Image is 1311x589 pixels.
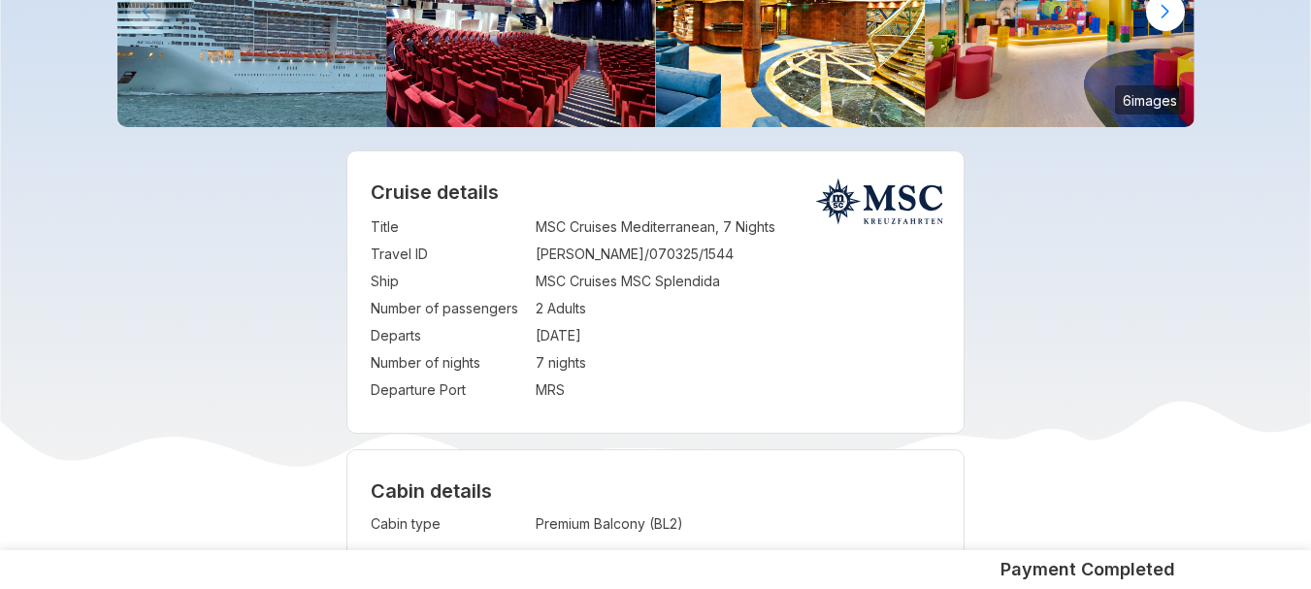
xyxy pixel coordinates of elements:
[371,213,526,241] td: Title
[536,213,941,241] td: MSC Cruises Mediterranean, 7 Nights
[526,241,536,268] td: :
[526,376,536,404] td: :
[536,268,941,295] td: MSC Cruises MSC Splendida
[371,180,941,204] h2: Cruise details
[371,322,526,349] td: Departs
[536,349,941,376] td: 7 nights
[371,268,526,295] td: Ship
[526,349,536,376] td: :
[371,376,526,404] td: Departure Port
[371,241,526,268] td: Travel ID
[371,510,526,538] td: Cabin type
[526,510,536,538] td: :
[371,479,941,503] h4: Cabin details
[536,241,941,268] td: [PERSON_NAME]/070325/1544
[526,213,536,241] td: :
[1115,85,1185,115] small: 6 images
[536,322,941,349] td: [DATE]
[536,295,941,322] td: 2 Adults
[536,510,791,538] td: Premium Balcony (BL2)
[371,295,526,322] td: Number of passengers
[526,295,536,322] td: :
[371,349,526,376] td: Number of nights
[1000,558,1175,581] h5: Payment Completed
[526,322,536,349] td: :
[526,268,536,295] td: :
[536,376,941,404] td: MRS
